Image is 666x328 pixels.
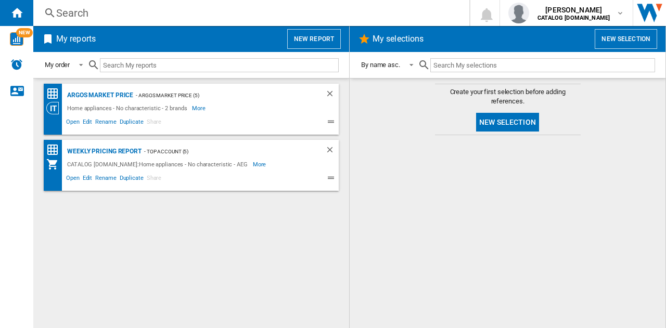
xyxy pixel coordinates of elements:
[94,117,118,129] span: Rename
[65,102,192,114] div: Home appliances - No characteristic - 2 brands
[65,145,142,158] div: Weekly Pricing report
[325,145,339,158] div: Delete
[508,3,529,23] img: profile.jpg
[537,15,610,21] b: CATALOG [DOMAIN_NAME]
[16,28,33,37] span: NEW
[46,143,65,156] div: Price Matrix
[142,145,304,158] div: - Top Account (5)
[65,89,133,102] div: Argos Market Price
[54,29,98,49] h2: My reports
[133,89,304,102] div: - Argos Market price (5)
[145,117,163,129] span: Share
[94,173,118,186] span: Rename
[118,117,145,129] span: Duplicate
[46,87,65,100] div: Price Matrix
[430,58,655,72] input: Search My selections
[192,102,207,114] span: More
[537,5,610,15] span: [PERSON_NAME]
[45,61,70,69] div: My order
[595,29,657,49] button: New selection
[287,29,341,49] button: New report
[65,117,81,129] span: Open
[81,117,94,129] span: Edit
[10,32,23,46] img: wise-card.svg
[46,102,65,114] div: Category View
[100,58,339,72] input: Search My reports
[476,113,539,132] button: New selection
[325,89,339,102] div: Delete
[81,173,94,186] span: Edit
[65,158,253,170] div: CATALOG [DOMAIN_NAME]:Home appliances - No characteristic - AEG
[46,158,65,170] div: My Assortment
[56,6,442,20] div: Search
[65,173,81,186] span: Open
[370,29,426,49] h2: My selections
[10,58,23,71] img: alerts-logo.svg
[361,61,400,69] div: By name asc.
[118,173,145,186] span: Duplicate
[145,173,163,186] span: Share
[435,87,581,106] span: Create your first selection before adding references.
[253,158,268,170] span: More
